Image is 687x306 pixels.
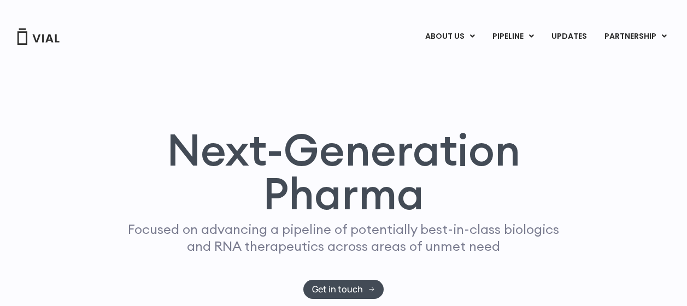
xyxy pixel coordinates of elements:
a: PARTNERSHIPMenu Toggle [596,27,676,46]
a: PIPELINEMenu Toggle [484,27,542,46]
h1: Next-Generation Pharma [107,128,580,215]
a: ABOUT USMenu Toggle [416,27,483,46]
span: Get in touch [312,285,363,293]
img: Vial Logo [16,28,60,45]
a: Get in touch [303,280,384,299]
a: UPDATES [543,27,595,46]
p: Focused on advancing a pipeline of potentially best-in-class biologics and RNA therapeutics acros... [124,221,564,255]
